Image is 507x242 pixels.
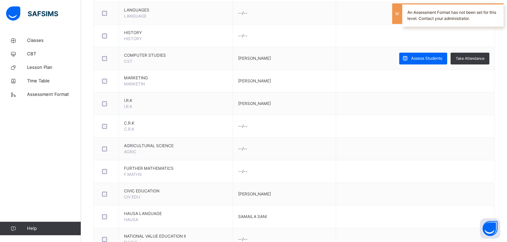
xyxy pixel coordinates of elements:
td: --/-- [233,115,336,138]
span: HAUSA LANGUAGE [124,211,228,217]
span: Assessment Format [27,91,81,98]
span: LANGUAGES [124,7,228,13]
span: [PERSON_NAME] [238,78,271,83]
span: C.R.K [124,127,134,132]
span: CBT [27,51,81,57]
span: F.MATHS [124,172,142,177]
span: CIVIC EDUCATION [124,188,228,194]
span: HAUSA [124,217,138,222]
span: FURTHER MATHEMATICS [124,165,228,171]
span: AGRICULTURAL SCIENCE [124,143,228,149]
span: Time Table [27,78,81,84]
div: An Assessment Format has not been set for this level. Contact your administrator. [402,3,504,27]
span: [PERSON_NAME] [238,191,271,196]
span: [PERSON_NAME] [238,101,271,106]
span: NATIONAL VALUE EDUCATION II [124,233,228,239]
button: Open asap [480,218,500,239]
span: Lesson Plan [27,64,81,71]
span: MARKETING [124,75,228,81]
span: LANGUAGE [124,14,147,19]
span: MARKETIN [124,81,145,86]
span: Take Attendance [456,56,484,61]
span: I.R.K [124,104,132,109]
span: HISTORY [124,30,228,36]
span: Help [27,225,81,232]
span: I.R.K [124,98,228,104]
span: CIV EDU [124,194,140,199]
span: AGRIC [124,149,136,154]
span: SAMAILA SANI [238,214,267,219]
img: safsims [6,6,58,21]
span: Classes [27,37,81,44]
td: --/-- [233,25,336,47]
span: COMPUTER STUDIES [124,52,228,58]
span: Assess Students [411,55,442,61]
td: --/-- [233,160,336,183]
span: [PERSON_NAME] [238,56,271,61]
span: CST [124,59,132,64]
span: HISTORY [124,36,142,41]
td: --/-- [233,138,336,160]
span: C.R.K [124,120,228,126]
td: --/-- [233,2,336,25]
